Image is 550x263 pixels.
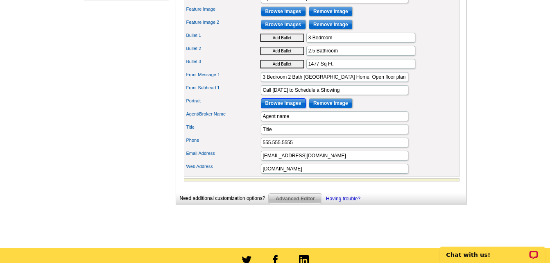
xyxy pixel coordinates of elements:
[261,20,306,29] input: Browse Images
[186,97,260,104] label: Portrait
[261,98,306,108] input: Browse Images
[186,19,260,26] label: Feature Image 2
[186,71,260,78] label: Front Message 1
[309,98,353,108] input: Remove Image
[268,193,322,204] a: Advanced Editor
[326,196,360,202] a: Having trouble?
[186,124,260,131] label: Title
[186,6,260,13] label: Feature Image
[186,150,260,157] label: Email Address
[186,137,260,144] label: Phone
[261,7,306,16] input: Browse Images
[186,111,260,118] label: Agent/Broker Name
[435,237,550,263] iframe: LiveChat chat widget
[186,163,260,170] label: Web Address
[260,60,304,68] button: Add Bullet
[269,194,321,204] span: Advanced Editor
[260,47,304,55] button: Add Bullet
[186,32,260,39] label: Bullet 1
[309,20,353,29] input: Remove Image
[186,84,260,91] label: Front Subhead 1
[260,34,304,42] button: Add Bullet
[309,7,353,16] input: Remove Image
[180,193,269,204] div: Need additional customization options?
[186,58,260,65] label: Bullet 3
[186,45,260,52] label: Bullet 2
